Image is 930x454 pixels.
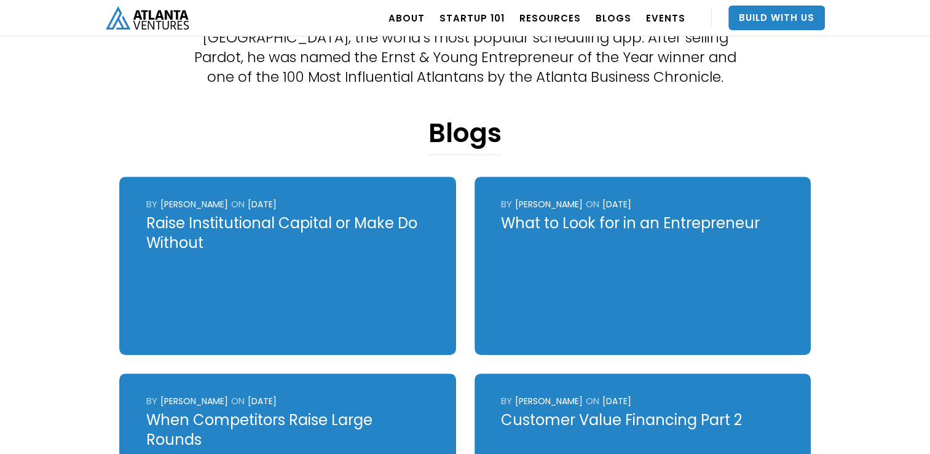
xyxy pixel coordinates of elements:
[515,395,583,407] div: [PERSON_NAME]
[515,198,583,210] div: [PERSON_NAME]
[646,1,685,35] a: EVENTS
[160,198,228,210] div: [PERSON_NAME]
[519,1,581,35] a: RESOURCES
[728,6,825,30] a: Build With Us
[602,198,631,210] div: [DATE]
[388,1,425,35] a: ABOUT
[596,1,631,35] a: BLOGS
[586,198,599,210] div: ON
[475,177,811,355] a: by[PERSON_NAME]ON[DATE]What to Look for in an Entrepreneur
[146,213,429,253] div: Raise Institutional Capital or Make Do Without
[501,395,512,407] div: by
[160,395,228,407] div: [PERSON_NAME]
[501,410,784,430] div: Customer Value Financing Part 2
[146,198,157,210] div: by
[231,198,245,210] div: ON
[428,117,502,155] h1: Blogs
[231,395,245,407] div: ON
[119,177,455,355] a: by[PERSON_NAME]ON[DATE]Raise Institutional Capital or Make Do Without
[586,395,599,407] div: ON
[248,198,277,210] div: [DATE]
[146,410,429,450] div: When Competitors Raise Large Rounds
[439,1,505,35] a: Startup 101
[501,198,512,210] div: by
[602,395,631,407] div: [DATE]
[146,395,157,407] div: by
[248,395,277,407] div: [DATE]
[501,213,784,233] div: What to Look for in an Entrepreneur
